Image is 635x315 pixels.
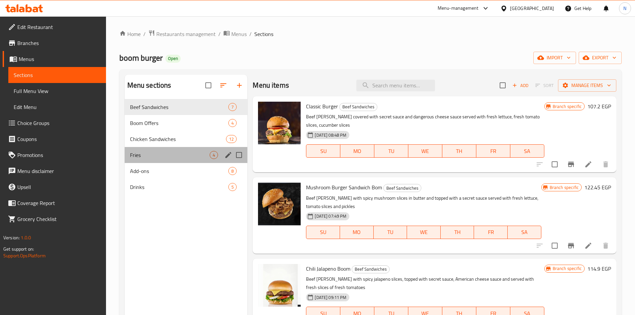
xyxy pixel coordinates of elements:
span: MO [343,227,371,237]
span: Get support on: [3,245,34,253]
a: Upsell [3,179,106,195]
button: Branch-specific-item [563,238,579,254]
span: Version: [3,233,20,242]
a: Edit Restaurant [3,19,106,35]
div: Beef Sandwiches [383,184,421,192]
input: search [356,80,435,91]
span: TH [445,146,474,156]
button: Manage items [558,79,616,92]
span: Select section [496,78,510,92]
div: items [228,183,237,191]
span: 8 [229,168,236,174]
button: export [579,52,622,64]
div: items [228,103,237,111]
span: Open [165,56,181,61]
span: FR [477,227,505,237]
span: Select section first [531,80,558,91]
button: SU [306,144,340,158]
span: N [623,5,626,12]
nav: Menu sections [125,96,248,198]
div: items [228,119,237,127]
span: Branches [17,39,101,47]
li: / [143,30,146,38]
span: FR [479,146,508,156]
a: Full Menu View [8,83,106,99]
span: Sort sections [215,77,231,93]
button: import [533,52,576,64]
span: boom burger [119,50,163,65]
span: [DATE] 07:49 PM [312,213,349,219]
div: Chicken Sandwiches12 [125,131,248,147]
span: export [584,54,616,62]
span: Grocery Checklist [17,215,101,223]
a: Restaurants management [148,30,216,38]
span: Menus [19,55,101,63]
span: Branch specific [550,103,584,110]
div: Beef Sandwiches [339,103,377,111]
nav: breadcrumb [119,30,622,38]
span: Choice Groups [17,119,101,127]
div: Beef Sandwiches [352,265,390,273]
h2: Menu items [253,80,289,90]
span: MO [343,146,372,156]
img: Chili Jalapeno Boom [258,264,301,307]
a: Menu disclaimer [3,163,106,179]
span: Restaurants management [156,30,216,38]
span: SA [510,227,539,237]
button: MO [340,226,374,239]
button: delete [598,156,614,172]
button: delete [598,238,614,254]
span: Fries [130,151,210,159]
button: edit [223,150,233,160]
span: Select to update [548,157,562,171]
span: 12 [226,136,236,142]
span: Menus [231,30,247,38]
span: TU [377,146,406,156]
span: 4 [210,152,218,158]
p: Beef [PERSON_NAME] with spicy mushroom slices in butter and topped with a secret sauce served wit... [306,194,541,211]
span: Chili Jalapeno Boom [306,264,350,274]
span: Select to update [548,239,562,253]
span: TU [376,227,405,237]
span: Beef Sandwiches [130,103,229,111]
a: Edit menu item [584,242,592,250]
div: Menu-management [438,4,479,12]
button: TU [374,226,407,239]
a: Branches [3,35,106,51]
div: [GEOGRAPHIC_DATA] [510,5,554,12]
button: WE [407,226,441,239]
span: Branch specific [550,265,584,272]
span: Upsell [17,183,101,191]
li: / [249,30,252,38]
div: Boom Offers [130,119,229,127]
span: Drinks [130,183,229,191]
span: Add [511,82,529,89]
button: FR [474,226,508,239]
a: Home [119,30,141,38]
div: items [228,167,237,175]
button: Add [510,80,531,91]
span: WE [410,227,438,237]
span: [DATE] 08:48 PM [312,132,349,138]
span: Full Menu View [14,87,101,95]
span: Manage items [563,81,611,90]
a: Choice Groups [3,115,106,131]
h6: 122.45 EGP [584,183,611,192]
h6: 107.2 EGP [587,102,611,111]
span: Classic Burger [306,101,338,111]
a: Grocery Checklist [3,211,106,227]
div: Open [165,55,181,63]
button: MO [340,144,374,158]
span: Chicken Sandwiches [130,135,226,143]
span: Beef Sandwiches [384,184,421,192]
span: [DATE] 09:11 PM [312,294,349,301]
p: Beef [PERSON_NAME] covered with secret sauce and dangerous cheese sauce served with fresh lettuce... [306,113,544,129]
span: import [539,54,571,62]
span: Menu disclaimer [17,167,101,175]
div: Beef Sandwiches7 [125,99,248,115]
a: Menus [223,30,247,38]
